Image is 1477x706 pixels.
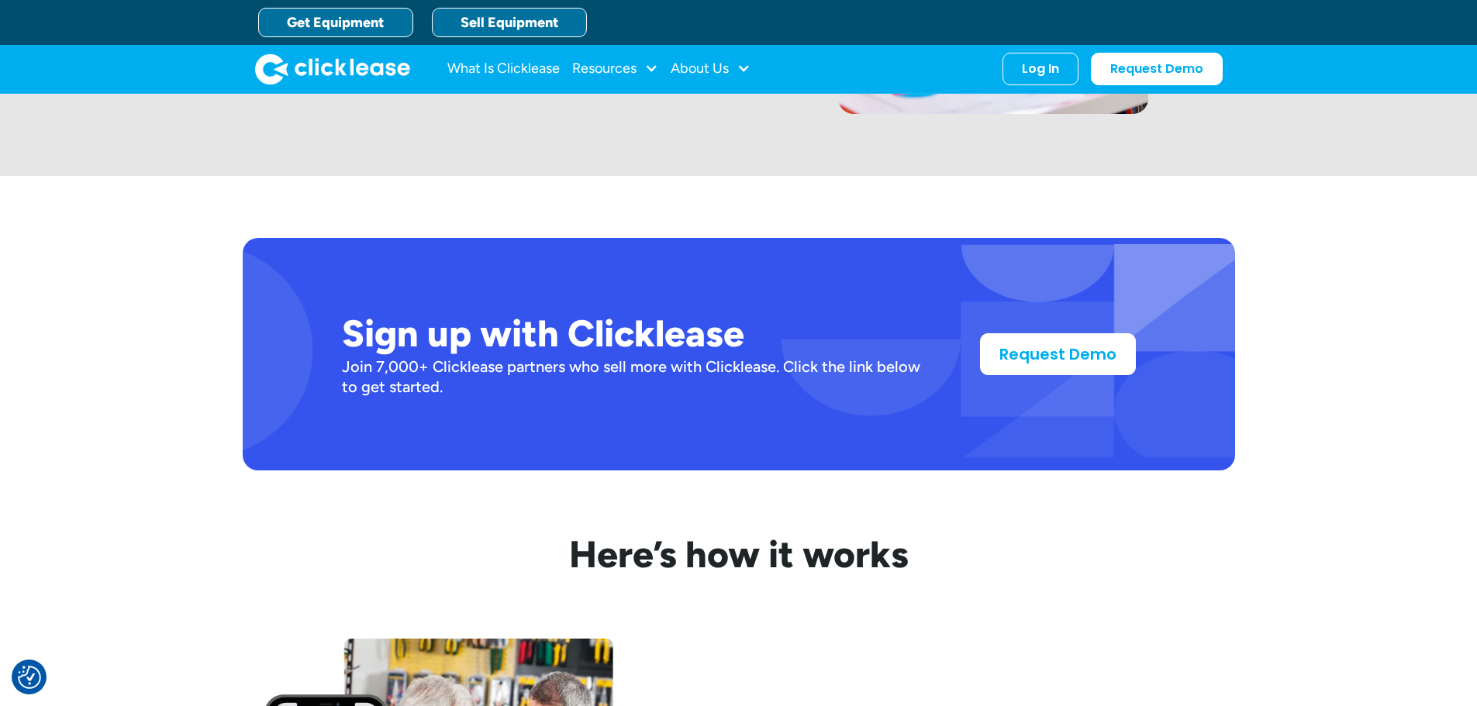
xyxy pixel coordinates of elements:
div: Resources [572,53,658,84]
img: Revisit consent button [18,666,41,689]
a: Get Equipment [258,8,413,37]
h2: Sign up with Clicklease [342,312,930,356]
div: Join 7,000+ Clicklease partners who sell more with Clicklease. Click the link below to get started. [342,356,930,397]
a: Sell Equipment [432,8,587,37]
a: Request Demo [1091,53,1223,85]
img: Clicklease logo [255,53,410,84]
a: Request Demo [980,333,1136,375]
div: Log In [1022,61,1059,77]
h2: Here’s how it works [243,532,1235,577]
a: What Is Clicklease [447,53,560,84]
button: Consent Preferences [18,666,41,689]
a: home [255,53,410,84]
div: About Us [671,53,751,84]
